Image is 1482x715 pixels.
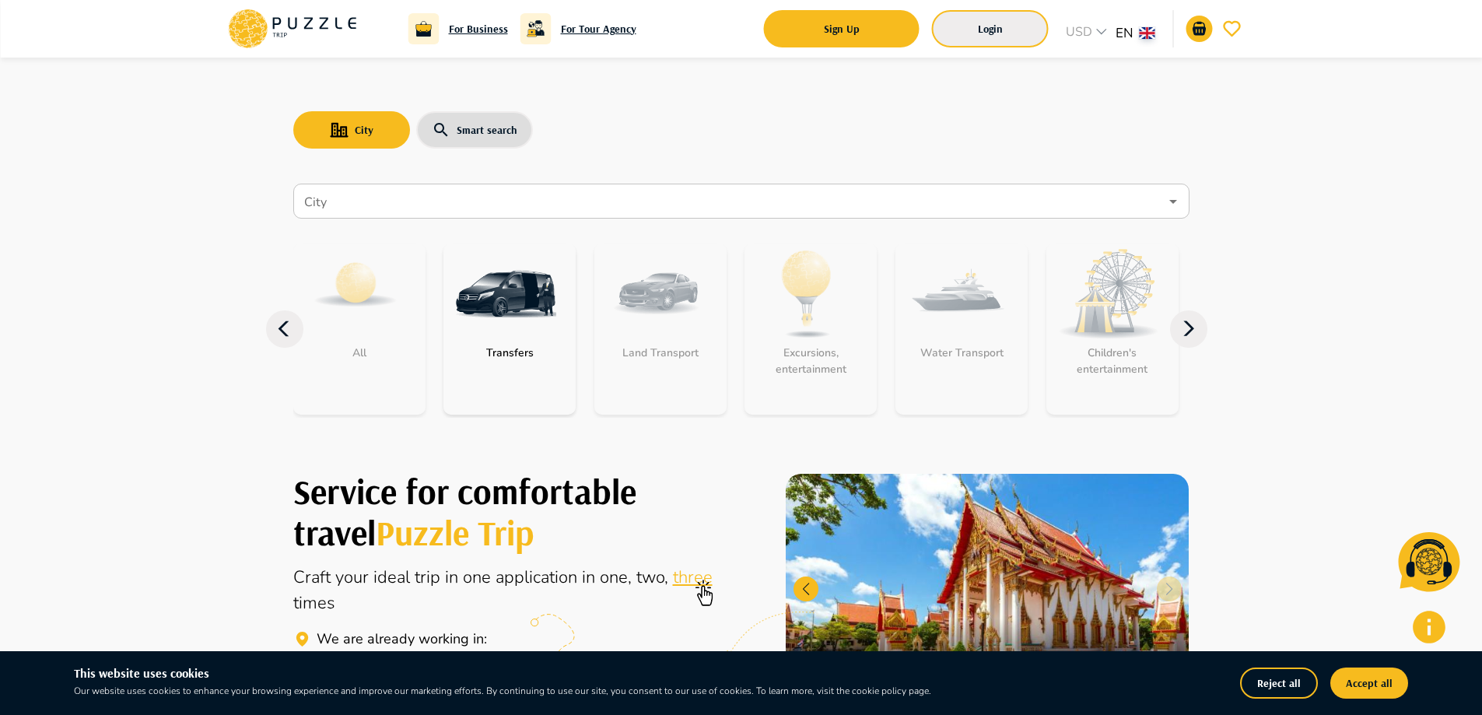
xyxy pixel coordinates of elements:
[932,10,1049,47] button: login
[764,10,920,47] button: signup
[293,244,426,415] div: category-all
[373,566,415,589] span: ideal
[1140,27,1155,39] img: lang
[293,565,751,616] div: Online aggregator of travel services to travel around the world.
[496,566,582,589] span: application
[1061,23,1116,45] div: USD
[600,566,636,589] span: one,
[293,566,335,589] span: Craft
[1330,668,1408,699] button: Accept all
[376,510,534,554] span: Puzzle Trip
[293,471,751,552] h1: Create your perfect trip with Puzzle Trip.
[1240,668,1318,699] button: Reject all
[1219,16,1246,42] button: go-to-wishlist-submit-button
[1116,23,1133,44] p: EN
[561,20,636,37] a: For Tour Agency
[449,20,508,37] a: For Business
[745,244,877,415] div: category-activity
[335,566,373,589] span: your
[74,664,1007,684] h6: This website uses cookies
[582,566,600,589] span: in
[445,566,463,589] span: in
[455,244,556,345] img: GetTransfer
[1162,191,1184,212] button: Open
[463,566,496,589] span: one
[1186,16,1213,42] button: go-to-basket-submit-button
[895,244,1028,415] div: category-water_transport
[293,111,410,149] button: search-with-city
[478,345,541,361] p: Transfers
[293,591,335,615] span: times
[673,566,713,589] span: three
[74,684,1007,698] p: Our website uses cookies to enhance your browsing experience and improve our marketing efforts. B...
[415,566,445,589] span: trip
[636,566,673,589] span: two,
[594,244,727,415] div: category-landing_transport
[416,111,533,149] button: search-with-elastic-search
[443,244,576,415] div: category-get_transfer
[317,629,487,650] p: Travel Service Puzzle Trip
[1046,244,1179,415] div: category-children_activity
